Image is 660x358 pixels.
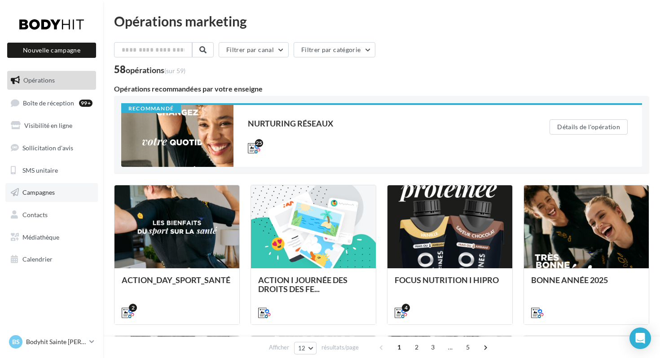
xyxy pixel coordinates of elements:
button: Filtrer par catégorie [294,42,375,57]
p: Bodyhit Sainte [PERSON_NAME] des Bois [26,337,86,346]
span: ... [443,340,458,354]
a: Sollicitation d'avis [5,139,98,157]
span: Boîte de réception [23,99,74,106]
div: opérations [126,66,185,74]
span: ACTION I JOURNÉE DES DROITS DES FE... [258,275,348,294]
button: 12 [294,342,317,354]
div: Open Intercom Messenger [629,327,651,349]
span: Campagnes [22,188,55,196]
span: 5 [461,340,475,354]
span: 2 [409,340,424,354]
a: Visibilité en ligne [5,116,98,135]
span: 3 [426,340,440,354]
span: 1 [392,340,406,354]
div: Opérations marketing [114,14,649,28]
a: BS Bodyhit Sainte [PERSON_NAME] des Bois [7,333,96,350]
div: 99+ [79,100,92,107]
span: Calendrier [22,255,53,263]
div: 2 [129,304,137,312]
a: Médiathèque [5,228,98,247]
span: Visibilité en ligne [24,122,72,129]
button: Filtrer par canal [219,42,289,57]
button: Détails de l'opération [550,119,628,135]
span: ACTION_DAY_SPORT_SANTÉ [122,275,230,285]
span: Opérations [23,76,55,84]
button: Nouvelle campagne [7,43,96,58]
div: 4 [402,304,410,312]
span: BONNE ANNÉE 2025 [531,275,608,285]
div: 58 [114,65,185,74]
a: SMS unitaire [5,161,98,180]
span: 12 [298,345,306,352]
span: Médiathèque [22,233,59,241]
span: résultats/page [321,343,359,352]
a: Campagnes [5,183,98,202]
span: Sollicitation d'avis [22,144,73,152]
span: Contacts [22,211,48,218]
div: 25 [255,139,263,147]
div: NURTURING RÉSEAUX [248,119,514,127]
span: BS [12,337,20,346]
span: (sur 59) [164,67,185,74]
span: Afficher [269,343,289,352]
a: Contacts [5,205,98,224]
span: FOCUS NUTRITION I HIPRO [395,275,499,285]
div: Opérations recommandées par votre enseigne [114,85,649,92]
div: Recommandé [121,105,181,113]
span: SMS unitaire [22,166,58,174]
a: Boîte de réception99+ [5,93,98,113]
a: Opérations [5,71,98,90]
a: Calendrier [5,250,98,269]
